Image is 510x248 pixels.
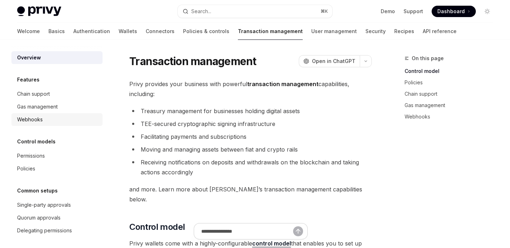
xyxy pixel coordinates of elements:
div: Delegating permissions [17,226,72,235]
a: Policies & controls [183,23,229,40]
button: Search...⌘K [178,5,333,18]
a: Single-party approvals [11,199,103,211]
a: Demo [381,8,395,15]
span: Open in ChatGPT [312,58,355,65]
a: Webhooks [405,111,499,122]
a: Wallets [119,23,137,40]
a: Recipes [394,23,414,40]
div: Webhooks [17,115,43,124]
a: Chain support [11,88,103,100]
a: Basics [48,23,65,40]
div: Policies [17,164,35,173]
a: Policies [11,162,103,175]
a: Dashboard [432,6,476,17]
li: Treasury management for businesses holding digital assets [129,106,372,116]
h5: Control models [17,137,56,146]
strong: transaction management [247,80,318,88]
a: Connectors [146,23,175,40]
li: Moving and managing assets between fiat and crypto rails [129,144,372,154]
a: Policies [405,77,499,88]
span: and more. Learn more about [PERSON_NAME]’s transaction management capabilities below. [129,184,372,204]
a: Chain support [405,88,499,100]
span: ⌘ K [321,9,328,14]
div: Single-party approvals [17,201,71,209]
h5: Common setups [17,186,58,195]
a: Overview [11,51,103,64]
button: Toggle dark mode [482,6,493,17]
a: Permissions [11,149,103,162]
a: Gas management [405,100,499,111]
li: Receiving notifications on deposits and withdrawals on the blockchain and taking actions accordingly [129,157,372,177]
a: API reference [423,23,457,40]
a: Transaction management [238,23,303,40]
div: Quorum approvals [17,213,61,222]
a: Security [365,23,386,40]
input: Ask a question... [201,223,293,239]
div: Chain support [17,90,50,98]
button: Send message [293,226,303,236]
div: Gas management [17,102,58,111]
a: Welcome [17,23,40,40]
span: Privy provides your business with powerful capabilities, including: [129,79,372,99]
h1: Transaction management [129,55,256,68]
span: Control model [129,221,185,233]
a: Quorum approvals [11,211,103,224]
li: Facilitating payments and subscriptions [129,132,372,142]
a: Authentication [73,23,110,40]
a: Webhooks [11,113,103,126]
h5: Features [17,75,40,84]
span: Dashboard [437,8,465,15]
div: Permissions [17,152,45,160]
span: On this page [412,54,444,63]
div: Overview [17,53,41,62]
li: TEE-secured cryptographic signing infrastructure [129,119,372,129]
div: Search... [191,7,211,16]
a: Support [404,8,423,15]
a: Control model [405,65,499,77]
a: Delegating permissions [11,224,103,237]
button: Open in ChatGPT [299,55,360,67]
img: light logo [17,6,61,16]
a: User management [311,23,357,40]
a: Gas management [11,100,103,113]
